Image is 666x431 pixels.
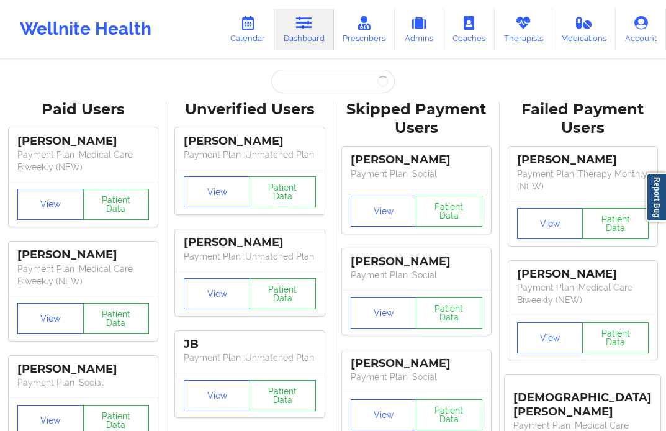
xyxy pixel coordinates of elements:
div: Paid Users [9,100,158,119]
div: [PERSON_NAME] [17,134,149,148]
div: [PERSON_NAME] [184,235,315,250]
button: Patient Data [416,297,482,329]
p: Payment Plan : Social [351,371,482,383]
a: Report Bug [646,173,666,222]
button: Patient Data [250,380,316,411]
div: [PERSON_NAME] [17,362,149,376]
a: Admins [395,9,443,50]
button: View [517,208,583,239]
button: Patient Data [416,399,482,430]
div: [PERSON_NAME] [517,153,649,167]
div: Skipped Payment Users [342,100,491,138]
div: [PERSON_NAME] [351,356,482,371]
button: View [351,297,417,329]
div: [PERSON_NAME] [351,153,482,167]
a: Prescribers [334,9,395,50]
div: [DEMOGRAPHIC_DATA][PERSON_NAME] [513,381,652,419]
button: View [184,380,250,411]
button: Patient Data [582,322,649,353]
div: [PERSON_NAME] [17,248,149,262]
p: Payment Plan : Unmatched Plan [184,352,315,364]
button: View [184,176,250,207]
p: Payment Plan : Medical Care Biweekly (NEW) [17,263,149,288]
button: View [517,322,583,353]
p: Payment Plan : Social [351,168,482,180]
button: Patient Data [582,208,649,239]
a: Coaches [443,9,495,50]
p: Payment Plan : Social [351,269,482,281]
div: [PERSON_NAME] [517,267,649,281]
p: Payment Plan : Unmatched Plan [184,250,315,263]
button: Patient Data [250,278,316,309]
button: View [17,189,84,220]
button: Patient Data [83,189,150,220]
p: Payment Plan : Unmatched Plan [184,148,315,161]
div: Failed Payment Users [508,100,657,138]
p: Payment Plan : Therapy Monthly (NEW) [517,168,649,193]
div: JB [184,337,315,352]
a: Medications [552,9,616,50]
div: [PERSON_NAME] [184,134,315,148]
a: Calendar [221,9,274,50]
div: Unverified Users [175,100,324,119]
button: Patient Data [416,196,482,227]
button: View [17,303,84,334]
div: [PERSON_NAME] [351,255,482,269]
button: View [351,196,417,227]
button: View [184,278,250,309]
a: Therapists [495,9,552,50]
button: View [351,399,417,430]
p: Payment Plan : Medical Care Biweekly (NEW) [517,281,649,306]
p: Payment Plan : Medical Care Biweekly (NEW) [17,148,149,173]
button: Patient Data [250,176,316,207]
a: Account [616,9,666,50]
a: Dashboard [274,9,334,50]
button: Patient Data [83,303,150,334]
p: Payment Plan : Social [17,376,149,389]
